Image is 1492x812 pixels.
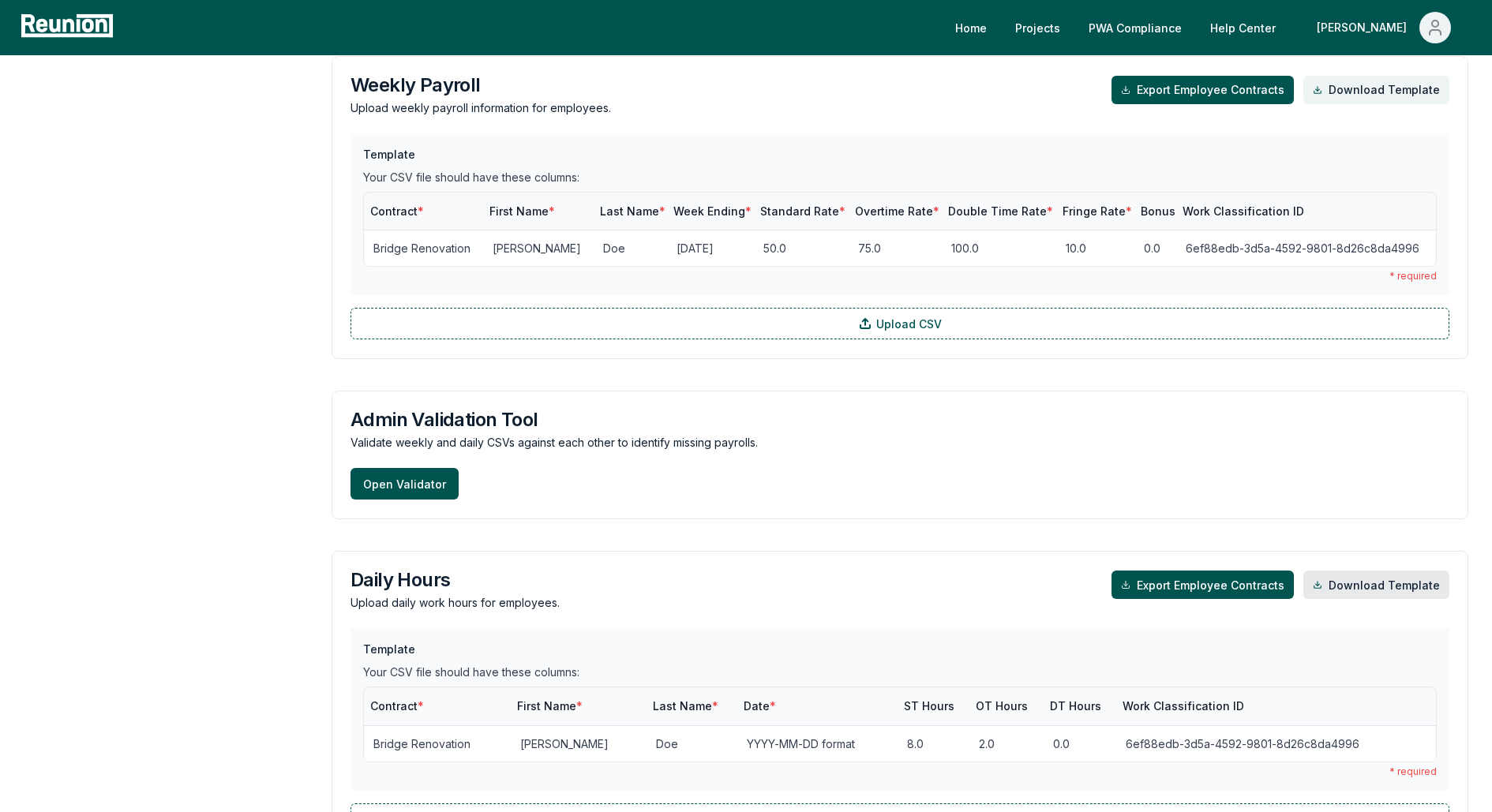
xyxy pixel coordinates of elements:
h3: Admin Validation Tool [351,410,1449,429]
td: 6ef88edb-3d5a-4592-9801-8d26c8da4996 [1116,725,1436,761]
p: Upload daily work hours for employees. [351,594,560,611]
span: Last Name [600,204,665,218]
div: [PERSON_NAME] [1317,12,1413,43]
span: Contract [370,699,424,713]
nav: Main [943,12,1476,43]
td: Doe [647,725,737,761]
h3: Daily Hours [351,571,560,589]
span: Fringe Rate [1063,204,1132,218]
span: Contract [370,204,424,218]
a: PWA Compliance [1076,12,1194,43]
td: 2.0 [969,725,1044,761]
td: YYYY-MM-DD format [737,725,898,761]
h3: Template [363,641,1437,657]
span: Standard Rate [760,204,845,218]
button: [PERSON_NAME] [1304,12,1464,43]
span: Last Name [653,699,718,713]
div: Your CSV file should have these columns: [363,664,1437,680]
button: Open Validator [351,468,459,500]
a: Projects [1003,12,1073,43]
p: Upload weekly payroll information for employees. [351,99,611,116]
p: Validate weekly and daily CSVs against each other to identify missing payrolls. [351,434,1449,451]
a: Home [943,12,999,43]
td: 75.0 [849,230,942,267]
span: Work Classification ID [1183,204,1304,218]
span: Date [744,699,776,713]
span: Double Time Rate [948,204,1053,218]
span: Bonus [1141,204,1175,218]
td: [DATE] [667,230,754,267]
td: [PERSON_NAME] [483,230,594,267]
span: First Name [517,699,583,713]
a: Download Template [1303,571,1449,599]
div: Your CSV file should have these columns: [363,169,1437,185]
label: Upload CSV [351,308,1449,339]
td: Doe [594,230,668,267]
span: OT Hours [976,699,1028,713]
td: [PERSON_NAME] [511,725,647,761]
td: 0.0 [1134,230,1176,267]
span: Work Classification ID [1123,699,1244,713]
span: Overtime Rate [855,204,939,218]
td: 100.0 [942,230,1056,267]
div: * required [363,270,1437,283]
button: Export Employee Contracts [1112,76,1294,104]
a: Download Template [1303,76,1449,104]
td: 8.0 [898,725,969,761]
span: Week Ending [673,204,752,218]
h3: Template [363,146,1437,163]
td: Bridge Renovation [364,725,511,761]
td: 6ef88edb-3d5a-4592-9801-8d26c8da4996 [1176,230,1436,267]
a: Help Center [1198,12,1288,43]
h3: Weekly Payroll [351,76,611,95]
span: ST Hours [904,699,954,713]
span: DT Hours [1050,699,1101,713]
button: Export Employee Contracts [1112,571,1294,599]
div: * required [363,765,1437,778]
td: 50.0 [754,230,848,267]
td: 10.0 [1056,230,1134,267]
span: First Name [489,204,555,218]
td: Bridge Renovation [364,230,483,267]
td: 0.0 [1044,725,1116,761]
